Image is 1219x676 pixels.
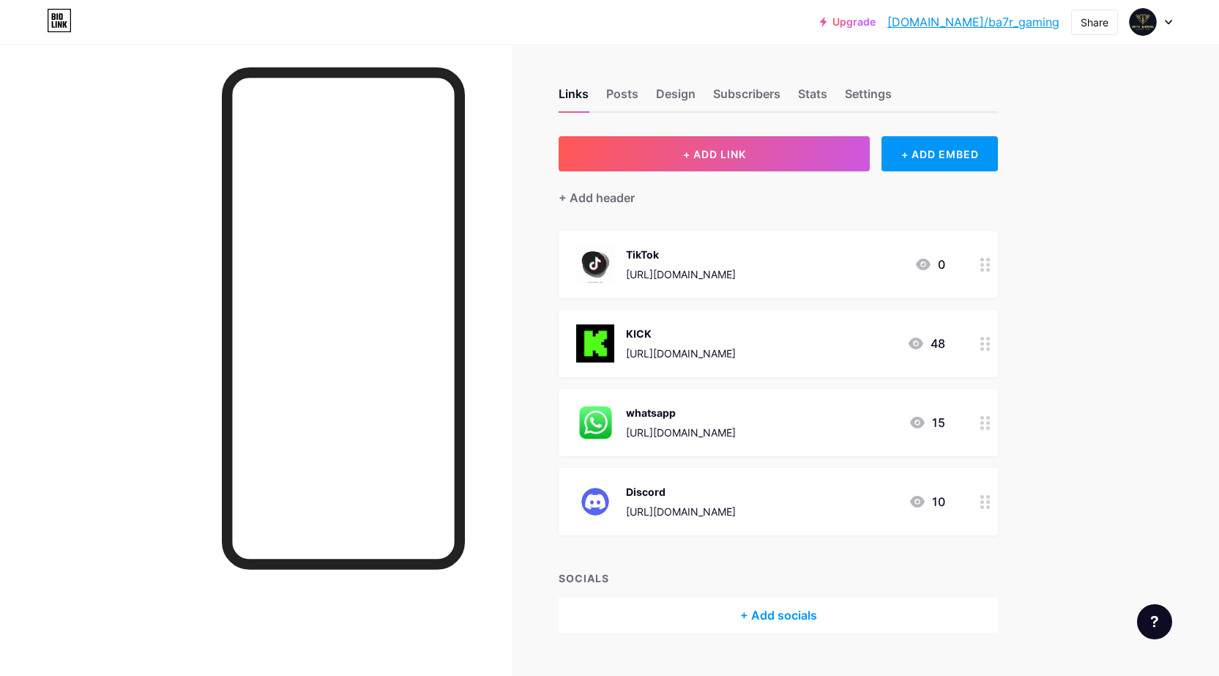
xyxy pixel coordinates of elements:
[626,405,736,420] div: whatsapp
[626,326,736,341] div: KICK
[907,335,945,352] div: 48
[820,16,876,28] a: Upgrade
[606,85,638,111] div: Posts
[683,148,746,160] span: + ADD LINK
[656,85,696,111] div: Design
[909,493,945,510] div: 10
[559,136,870,171] button: + ADD LINK
[909,414,945,431] div: 15
[914,256,945,273] div: 0
[626,267,736,282] div: [URL][DOMAIN_NAME]
[576,245,614,283] img: TikTok
[881,136,998,171] div: + ADD EMBED
[626,247,736,262] div: TikTok
[559,85,589,111] div: Links
[626,484,736,499] div: Discord
[798,85,827,111] div: Stats
[576,324,614,363] img: KICK
[887,13,1059,31] a: [DOMAIN_NAME]/ba7r_gaming
[559,189,635,207] div: + Add header
[576,404,614,442] img: whatsapp
[626,346,736,361] div: [URL][DOMAIN_NAME]
[626,504,736,519] div: [URL][DOMAIN_NAME]
[559,571,998,586] div: SOCIALS
[1081,15,1108,30] div: Share
[576,483,614,521] img: Discord
[559,598,998,633] div: + Add socials
[845,85,892,111] div: Settings
[626,425,736,440] div: [URL][DOMAIN_NAME]
[1129,8,1157,36] img: Mohanedmagdy
[713,85,780,111] div: Subscribers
